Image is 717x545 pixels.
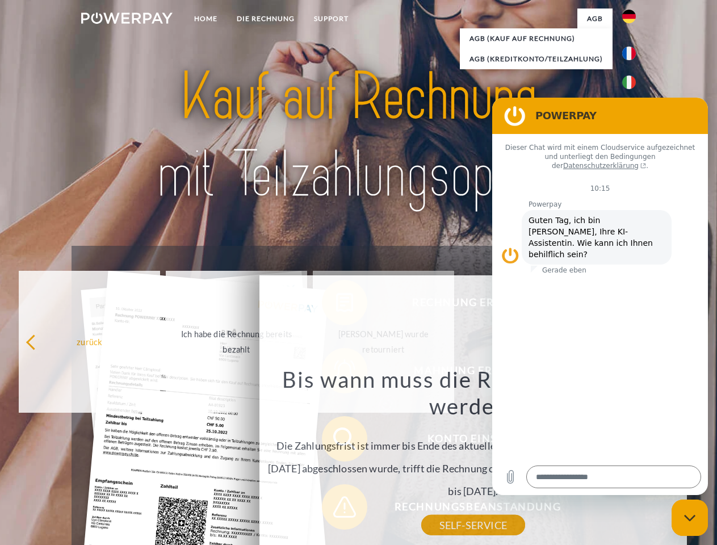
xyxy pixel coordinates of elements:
div: zurück [26,334,153,349]
img: logo-powerpay-white.svg [81,12,173,24]
h3: Bis wann muss die Rechnung bezahlt werden? [266,366,680,420]
a: AGB (Kauf auf Rechnung) [460,28,613,49]
a: SELF-SERVICE [421,515,525,535]
img: title-powerpay_de.svg [108,54,609,217]
a: DIE RECHNUNG [227,9,304,29]
a: agb [577,9,613,29]
div: Die Zahlungsfrist ist immer bis Ende des aktuellen Monats. Wenn die Bestellung z.B. am [DATE] abg... [266,366,680,525]
div: Ich habe die Rechnung bereits bezahlt [173,326,300,357]
a: AGB (Kreditkonto/Teilzahlung) [460,49,613,69]
a: Home [185,9,227,29]
iframe: Messaging-Fenster [492,98,708,495]
img: de [622,10,636,23]
img: it [622,76,636,89]
a: SUPPORT [304,9,358,29]
img: fr [622,47,636,60]
iframe: Schaltfläche zum Öffnen des Messaging-Fensters; Konversation läuft [672,500,708,536]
